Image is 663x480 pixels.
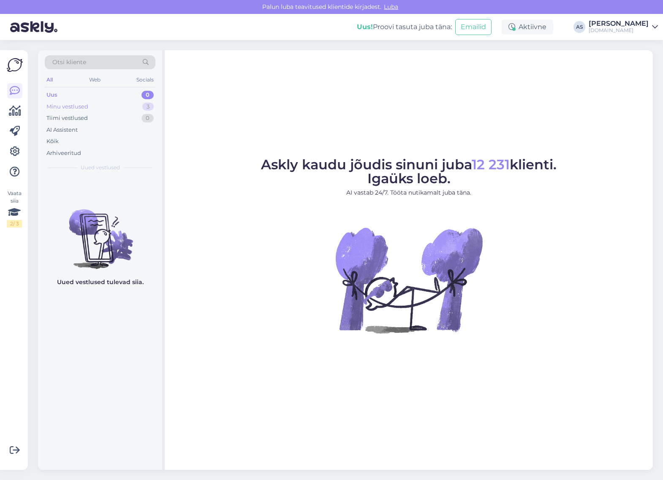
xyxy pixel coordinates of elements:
b: Uus! [357,23,373,31]
button: Emailid [455,19,492,35]
div: Proovi tasuta juba täna: [357,22,452,32]
img: Askly Logo [7,57,23,73]
span: Otsi kliente [52,58,86,67]
div: Aktiivne [502,19,553,35]
a: [PERSON_NAME][DOMAIN_NAME] [589,20,658,34]
img: No Chat active [333,204,485,356]
div: Web [87,74,102,85]
div: 0 [141,91,154,99]
div: AS [573,21,585,33]
p: Uued vestlused tulevad siia. [57,278,144,287]
img: No chats [38,194,162,270]
div: Minu vestlused [46,103,88,111]
div: AI Assistent [46,126,78,134]
span: Luba [381,3,401,11]
p: AI vastab 24/7. Tööta nutikamalt juba täna. [261,188,557,197]
div: Arhiveeritud [46,149,81,157]
span: Askly kaudu jõudis sinuni juba klienti. Igaüks loeb. [261,156,557,187]
div: 2 / 3 [7,220,22,228]
div: [DOMAIN_NAME] [589,27,649,34]
div: Kõik [46,137,59,146]
span: Uued vestlused [81,164,120,171]
div: 3 [142,103,154,111]
div: Socials [135,74,155,85]
div: All [45,74,54,85]
div: Uus [46,91,57,99]
div: Tiimi vestlused [46,114,88,122]
div: 0 [141,114,154,122]
div: Vaata siia [7,190,22,228]
div: [PERSON_NAME] [589,20,649,27]
span: 12 231 [472,156,510,173]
